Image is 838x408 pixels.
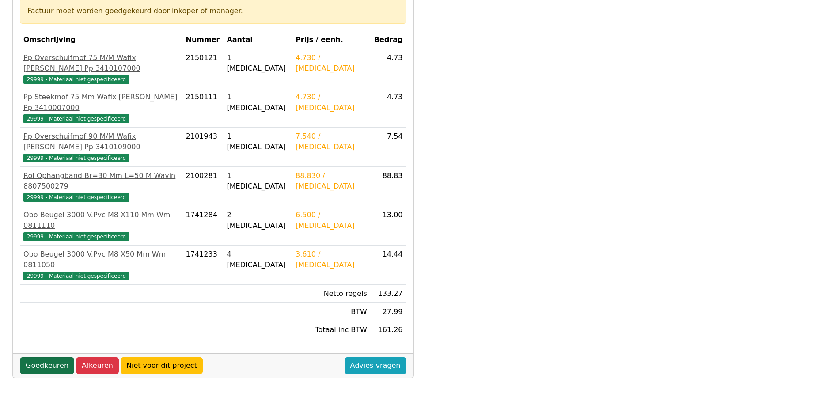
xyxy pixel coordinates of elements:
a: Obo Beugel 3000 V.Pvc M8 X50 Mm Wm 081105029999 - Materiaal niet gespecificeerd [23,249,179,281]
span: 29999 - Materiaal niet gespecificeerd [23,232,129,241]
td: 2150111 [182,88,224,128]
th: Aantal [223,31,292,49]
div: 2 [MEDICAL_DATA] [227,210,288,231]
th: Nummer [182,31,224,49]
div: 1 [MEDICAL_DATA] [227,92,288,113]
div: Rol Ophangband Br=30 Mm L=50 M Wavin 8807500279 [23,170,179,192]
a: Afkeuren [76,357,119,374]
a: Pp Steekmof 75 Mm Wafix [PERSON_NAME] Pp 341000700029999 - Materiaal niet gespecificeerd [23,92,179,124]
div: 3.610 / [MEDICAL_DATA] [296,249,367,270]
td: 133.27 [371,285,406,303]
a: Pp Overschuifmof 90 M/M Wafix [PERSON_NAME] Pp 341010900029999 - Materiaal niet gespecificeerd [23,131,179,163]
div: Pp Steekmof 75 Mm Wafix [PERSON_NAME] Pp 3410007000 [23,92,179,113]
div: Pp Overschuifmof 75 M/M Wafix [PERSON_NAME] Pp 3410107000 [23,53,179,74]
div: 7.540 / [MEDICAL_DATA] [296,131,367,152]
div: 1 [MEDICAL_DATA] [227,131,288,152]
td: BTW [292,303,371,321]
td: 161.26 [371,321,406,339]
td: Netto regels [292,285,371,303]
td: 2100281 [182,167,224,206]
td: 7.54 [371,128,406,167]
td: Totaal inc BTW [292,321,371,339]
div: 4 [MEDICAL_DATA] [227,249,288,270]
span: 29999 - Materiaal niet gespecificeerd [23,193,129,202]
td: 1741284 [182,206,224,246]
div: 1 [MEDICAL_DATA] [227,53,288,74]
a: Niet voor dit project [121,357,203,374]
a: Pp Overschuifmof 75 M/M Wafix [PERSON_NAME] Pp 341010700029999 - Materiaal niet gespecificeerd [23,53,179,84]
span: 29999 - Materiaal niet gespecificeerd [23,114,129,123]
div: Obo Beugel 3000 V.Pvc M8 X50 Mm Wm 0811050 [23,249,179,270]
td: 1741233 [182,246,224,285]
a: Rol Ophangband Br=30 Mm L=50 M Wavin 880750027929999 - Materiaal niet gespecificeerd [23,170,179,202]
span: 29999 - Materiaal niet gespecificeerd [23,75,129,84]
td: 4.73 [371,49,406,88]
td: 4.73 [371,88,406,128]
a: Advies vragen [345,357,406,374]
div: 88.830 / [MEDICAL_DATA] [296,170,367,192]
th: Omschrijving [20,31,182,49]
td: 88.83 [371,167,406,206]
td: 27.99 [371,303,406,321]
a: Obo Beugel 3000 V.Pvc M8 X110 Mm Wm 081111029999 - Materiaal niet gespecificeerd [23,210,179,242]
div: 6.500 / [MEDICAL_DATA] [296,210,367,231]
div: 1 [MEDICAL_DATA] [227,170,288,192]
div: Pp Overschuifmof 90 M/M Wafix [PERSON_NAME] Pp 3410109000 [23,131,179,152]
div: Obo Beugel 3000 V.Pvc M8 X110 Mm Wm 0811110 [23,210,179,231]
td: 14.44 [371,246,406,285]
th: Bedrag [371,31,406,49]
span: 29999 - Materiaal niet gespecificeerd [23,154,129,162]
div: 4.730 / [MEDICAL_DATA] [296,92,367,113]
span: 29999 - Materiaal niet gespecificeerd [23,272,129,280]
td: 2101943 [182,128,224,167]
th: Prijs / eenh. [292,31,371,49]
div: Factuur moet worden goedgekeurd door inkoper of manager. [27,6,399,16]
td: 2150121 [182,49,224,88]
div: 4.730 / [MEDICAL_DATA] [296,53,367,74]
td: 13.00 [371,206,406,246]
a: Goedkeuren [20,357,74,374]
